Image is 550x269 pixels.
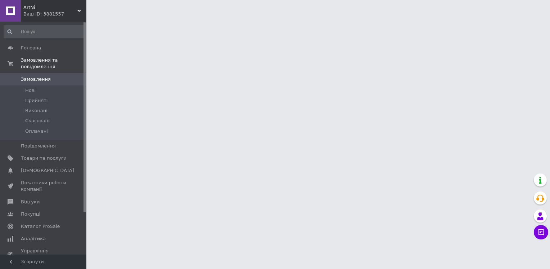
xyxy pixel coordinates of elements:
span: Головна [21,45,41,51]
span: Показники роботи компанії [21,180,67,193]
span: Покупці [21,211,40,217]
span: Нові [25,87,36,94]
span: Замовлення та повідомлення [21,57,86,70]
span: Відгуки [21,199,40,205]
span: Товари та послуги [21,155,67,162]
span: Повідомлення [21,143,56,149]
span: Оплачені [25,128,48,134]
div: Ваш ID: 3881557 [23,11,86,17]
input: Пошук [4,25,85,38]
span: ArtNi [23,4,77,11]
button: Чат з покупцем [534,225,548,239]
span: Скасовані [25,118,50,124]
span: [DEMOGRAPHIC_DATA] [21,167,74,174]
span: Замовлення [21,76,51,83]
span: Виконані [25,107,48,114]
span: Аналітика [21,235,46,242]
span: Прийняті [25,97,48,104]
span: Каталог ProSale [21,223,60,230]
span: Управління сайтом [21,248,67,261]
